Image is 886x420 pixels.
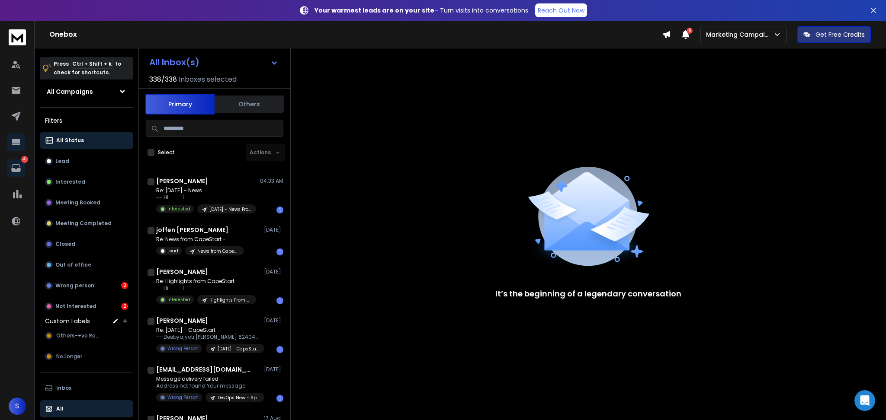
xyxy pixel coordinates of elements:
[55,261,91,268] p: Out of office
[167,394,199,401] p: Wrong Person
[156,285,256,292] p: -- Hi I
[167,296,190,303] p: Interested
[179,74,237,85] h3: Inboxes selected
[156,177,208,185] h1: [PERSON_NAME]
[7,159,25,177] a: 4
[260,178,283,185] p: 04:33 AM
[854,390,875,411] div: Open Intercom Messenger
[706,30,773,39] p: Marketing Campaign
[121,282,128,289] div: 2
[535,3,587,17] a: Reach Out Now
[315,6,434,15] strong: Your warmest leads are on your site
[156,278,256,285] p: Re: Highlights from CapeStart -
[40,83,133,100] button: All Campaigns
[40,173,133,191] button: Interested
[276,346,283,353] div: 1
[55,241,75,248] p: Closed
[9,29,26,45] img: logo
[40,256,133,274] button: Out of office
[156,365,251,374] h1: [EMAIL_ADDRESS][DOMAIN_NAME]
[264,317,283,324] p: [DATE]
[218,395,259,401] p: DevOps New - Spammy 1 Sub Line - [DATE] - Started [DATE] - [DOMAIN_NAME]
[40,298,133,315] button: Not Interested2
[158,149,175,156] label: Select
[156,236,244,243] p: Re: News from CapeStart -
[40,194,133,211] button: Meeting Booked
[156,375,260,382] p: Message delivery failed
[47,87,93,96] h1: All Campaigns
[40,379,133,397] button: Inbox
[156,316,208,325] h1: [PERSON_NAME]
[55,178,85,185] p: Interested
[45,317,90,325] h3: Custom Labels
[264,366,283,373] p: [DATE]
[9,398,26,415] button: S
[815,30,865,39] p: Get Free Credits
[55,199,100,206] p: Meeting Booked
[156,334,260,340] p: -- Deebyajyoti [PERSON_NAME] 8240464833 [DOMAIN_NAME][EMAIL_ADDRESS][DOMAIN_NAME] [[DOMAIN_NAME][...
[167,345,199,352] p: Wrong Person
[40,215,133,232] button: Meeting Completed
[197,248,239,255] p: News from CapeStart - [DATE]
[209,206,251,213] p: [DATE] - News From [GEOGRAPHIC_DATA]
[797,26,871,43] button: Get Free Credits
[40,348,133,365] button: No Longer
[55,282,94,289] p: Wrong person
[145,94,215,115] button: Primary
[54,60,121,77] p: Press to check for shortcuts.
[71,59,113,69] span: Ctrl + Shift + k
[276,395,283,402] div: 1
[167,206,190,212] p: Interested
[209,297,251,303] p: Highlights From CapeStart - [DATE]
[40,153,133,170] button: Lead
[276,207,283,213] div: 1
[215,95,284,114] button: Others
[156,194,256,201] p: -- Hi I
[156,226,228,234] h1: joffen [PERSON_NAME]
[315,6,528,15] p: – Turn visits into conversations
[276,248,283,255] div: 1
[264,268,283,275] p: [DATE]
[21,156,28,163] p: 4
[538,6,584,15] p: Reach Out Now
[121,303,128,310] div: 2
[56,405,64,412] p: All
[218,346,259,352] p: [DATE] - CapeStart Highlights
[264,226,283,233] p: [DATE]
[156,382,260,389] p: Address not found Your message
[149,74,177,85] span: 338 / 338
[40,235,133,253] button: Closed
[55,158,69,165] p: Lead
[156,327,260,334] p: Re: [DATE] - CapeStart
[55,303,96,310] p: Not Interested
[687,28,693,34] span: 6
[56,332,102,339] span: Others-+ve Resp
[49,29,662,40] h1: Onebox
[55,220,112,227] p: Meeting Completed
[56,137,84,144] p: All Status
[40,115,133,127] h3: Filters
[276,297,283,304] div: 1
[40,400,133,417] button: All
[156,187,256,194] p: Re: [DATE] - News
[56,353,82,360] span: No Longer
[56,385,71,391] p: Inbox
[40,132,133,149] button: All Status
[156,267,208,276] h1: [PERSON_NAME]
[40,277,133,294] button: Wrong person2
[149,58,199,67] h1: All Inbox(s)
[142,54,285,71] button: All Inbox(s)
[40,327,133,344] button: Others-+ve Resp
[495,288,681,300] p: It’s the beginning of a legendary conversation
[167,248,178,254] p: Lead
